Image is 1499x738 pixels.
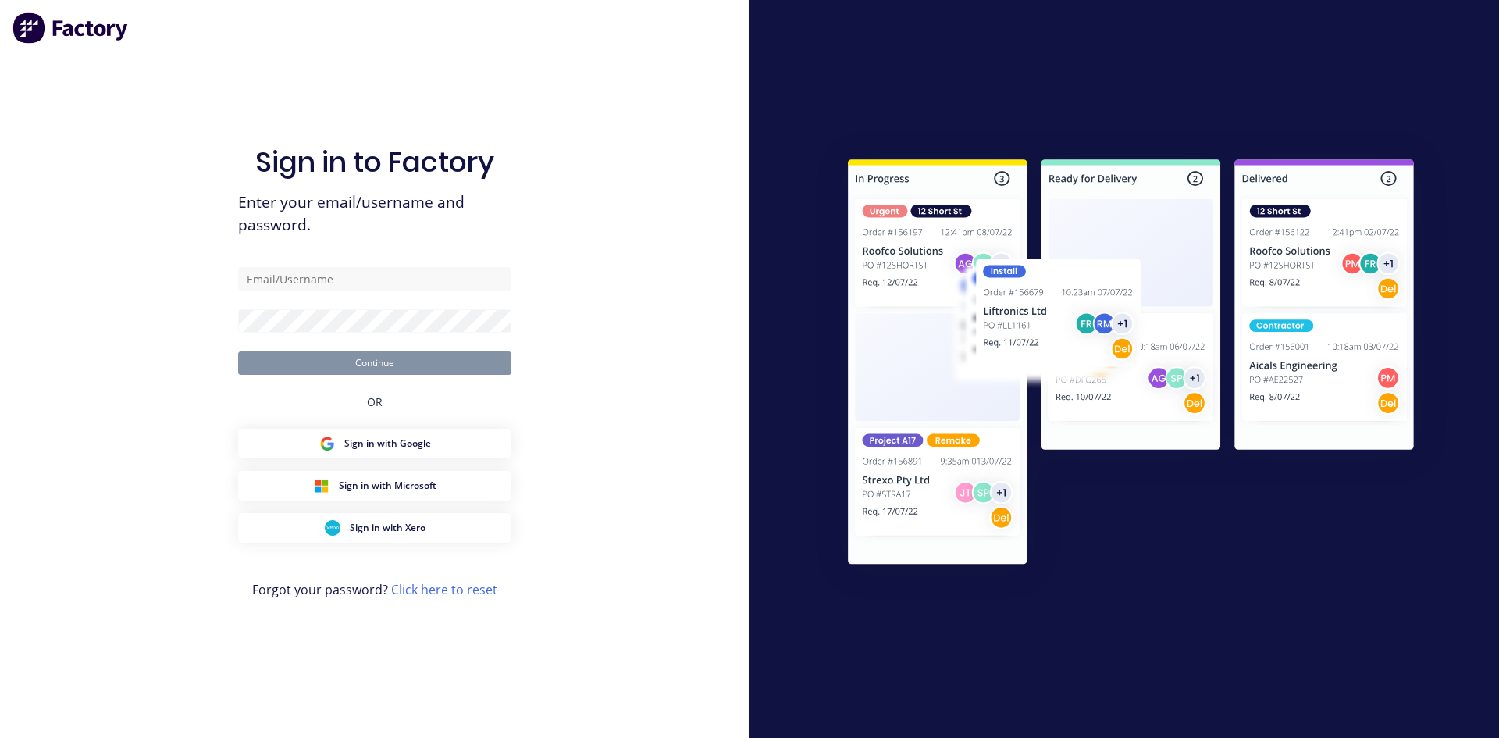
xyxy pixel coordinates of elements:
span: Sign in with Google [344,437,431,451]
img: Microsoft Sign in [314,478,329,494]
h1: Sign in to Factory [255,145,494,179]
span: Forgot your password? [252,580,497,599]
button: Continue [238,351,511,375]
span: Sign in with Microsoft [339,479,436,493]
img: Xero Sign in [325,520,340,536]
div: OR [367,375,383,429]
span: Sign in with Xero [350,521,425,535]
a: Click here to reset [391,581,497,598]
span: Enter your email/username and password. [238,191,511,237]
button: Google Sign inSign in with Google [238,429,511,458]
button: Microsoft Sign inSign in with Microsoft [238,471,511,501]
button: Xero Sign inSign in with Xero [238,513,511,543]
img: Sign in [814,128,1448,601]
img: Google Sign in [319,436,335,451]
input: Email/Username [238,267,511,291]
img: Factory [12,12,130,44]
